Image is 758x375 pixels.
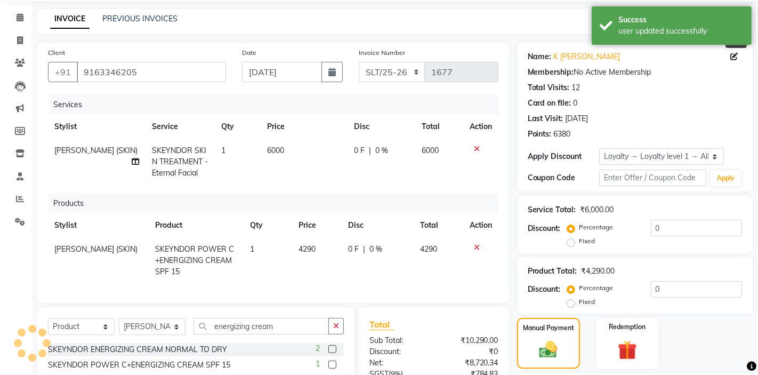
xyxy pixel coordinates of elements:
div: Discount: [528,223,561,234]
span: SKEYNDOR POWER C+ENERGIZING CREAM SPF 15 [155,244,234,276]
span: 4290 [420,244,437,254]
th: Qty [244,213,292,237]
th: Price [292,213,342,237]
span: 2 [316,343,320,354]
div: Sub Total: [361,335,434,346]
div: ₹6,000.00 [580,204,614,216]
div: Name: [528,51,552,62]
input: Search or Scan [193,318,329,334]
span: 0 F [348,244,359,255]
th: Stylist [48,213,149,237]
th: Action [463,213,498,237]
span: 6000 [422,146,439,155]
div: Product Total: [528,266,577,277]
span: [PERSON_NAME] (SKIN) [54,146,138,155]
th: Product [149,213,244,237]
span: Total [369,319,394,330]
button: +91 [48,62,78,82]
div: Total Visits: [528,82,570,93]
div: Points: [528,129,552,140]
div: Products [49,194,506,213]
th: Total [416,115,463,139]
div: Net: [361,357,434,369]
div: Apply Discount [528,151,599,162]
div: SKEYNDOR POWER C+ENERGIZING CREAM SPF 15 [48,360,230,371]
th: Service [146,115,215,139]
label: Fixed [579,236,595,246]
th: Disc [348,115,416,139]
label: Date [242,48,256,58]
div: Services [49,95,506,115]
a: K [PERSON_NAME] [554,51,620,62]
span: 0 F [354,145,365,156]
div: Discount: [528,284,561,295]
label: Redemption [609,322,646,332]
span: 6000 [268,146,285,155]
div: [DATE] [566,113,588,124]
div: Service Total: [528,204,576,216]
span: 0 % [375,145,388,156]
div: 6380 [554,129,571,140]
th: Price [261,115,348,139]
label: Percentage [579,222,614,232]
div: Last Visit: [528,113,563,124]
span: 0 % [369,244,382,255]
div: ₹8,720.34 [434,357,506,369]
div: ₹10,290.00 [434,335,506,346]
img: _cash.svg [534,339,563,360]
span: SKEYNDOR SKIN TREATMENT - Eternal Facial [152,146,208,178]
div: 12 [572,82,580,93]
button: Apply [711,170,741,186]
div: Coupon Code [528,172,599,183]
label: Invoice Number [359,48,405,58]
span: 4290 [299,244,316,254]
div: 0 [574,98,578,109]
label: Fixed [579,297,595,307]
div: Discount: [361,346,434,357]
input: Enter Offer / Coupon Code [599,170,706,186]
th: Disc [342,213,414,237]
label: Percentage [579,283,614,293]
div: ₹4,290.00 [582,266,615,277]
a: INVOICE [50,10,90,29]
div: SKEYNDOR ENERGIZING CREAM NORMAL TO DRY [48,344,227,355]
img: _gift.svg [612,338,643,362]
label: Manual Payment [523,323,574,333]
span: 1 [221,146,225,155]
th: Action [463,115,498,139]
span: 1 [316,358,320,370]
span: [PERSON_NAME] (SKIN) [54,244,138,254]
div: No Active Membership [528,67,742,78]
input: Search by Name/Mobile/Email/Code [77,62,226,82]
span: | [363,244,365,255]
span: 1 [250,244,254,254]
div: Success [618,14,744,26]
div: user updated successfully [618,26,744,37]
label: Client [48,48,65,58]
div: ₹0 [434,346,506,357]
th: Qty [215,115,261,139]
th: Stylist [48,115,146,139]
div: Card on file: [528,98,571,109]
div: Membership: [528,67,574,78]
th: Total [414,213,463,237]
span: | [369,145,371,156]
a: PREVIOUS INVOICES [102,14,178,23]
